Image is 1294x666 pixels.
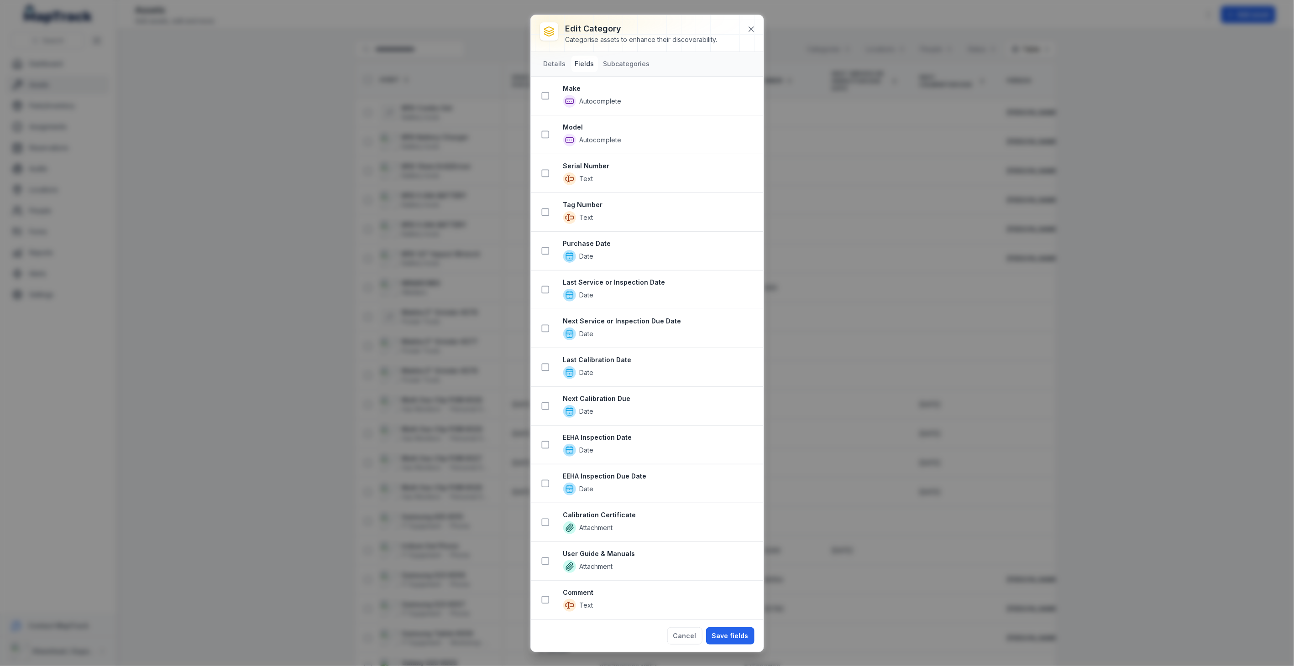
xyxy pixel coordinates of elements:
span: Date [580,329,594,338]
strong: Comment [563,588,756,597]
span: Date [580,291,594,300]
strong: EEHA Inspection Due Date [563,472,756,481]
div: Categorise assets to enhance their discoverability. [566,35,718,44]
span: Autocomplete [580,97,622,106]
strong: Last Calibration Date [563,355,756,364]
span: Date [580,484,594,494]
span: Autocomplete [580,135,622,145]
span: Attachment [580,562,613,571]
strong: Serial Number [563,161,756,171]
h3: Edit category [566,22,718,35]
button: Fields [571,56,598,72]
strong: Tag Number [563,200,756,209]
span: Date [580,407,594,416]
span: Text [580,174,593,183]
strong: Model [563,123,756,132]
span: Date [580,446,594,455]
button: Save fields [706,627,754,645]
span: Attachment [580,523,613,532]
strong: Calibration Certificate [563,510,756,520]
button: Details [540,56,570,72]
span: Date [580,252,594,261]
strong: EEHA Inspection Date [563,433,756,442]
strong: Next Calibration Due [563,394,756,403]
strong: Purchase Date [563,239,756,248]
strong: User Guide & Manuals [563,549,756,558]
strong: Next Service or Inspection Due Date [563,317,756,326]
button: Subcategories [600,56,654,72]
button: Cancel [667,627,702,645]
span: Text [580,213,593,222]
strong: Make [563,84,756,93]
span: Text [580,601,593,610]
strong: Last Service or Inspection Date [563,278,756,287]
span: Date [580,368,594,377]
